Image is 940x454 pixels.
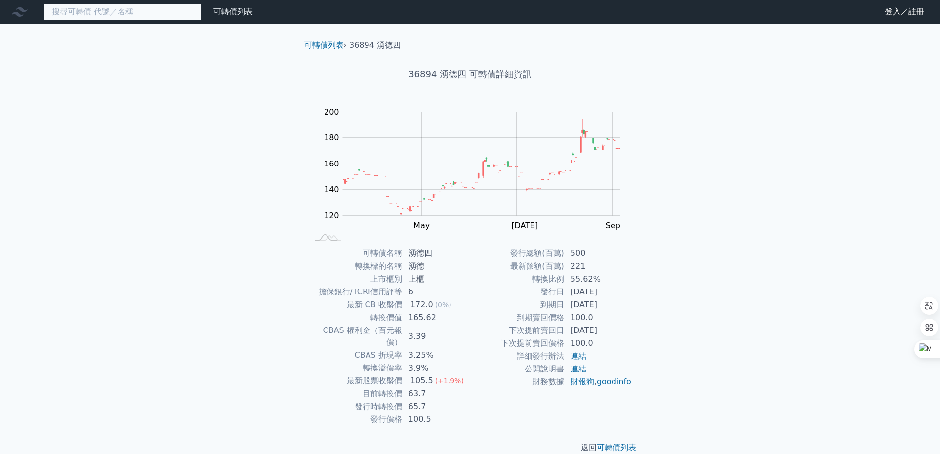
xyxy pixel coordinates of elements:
[409,299,435,311] div: 172.0
[597,377,631,386] a: goodinfo
[43,3,202,20] input: 搜尋可轉債 代號／名稱
[324,211,339,220] tspan: 120
[470,311,565,324] td: 到期賣回價格
[403,324,470,349] td: 3.39
[304,40,347,51] li: ›
[324,185,339,194] tspan: 140
[324,133,339,142] tspan: 180
[409,375,435,387] div: 105.5
[308,260,403,273] td: 轉換標的名稱
[435,377,464,385] span: (+1.9%)
[403,247,470,260] td: 湧德四
[308,362,403,374] td: 轉換溢價率
[565,286,632,298] td: [DATE]
[470,298,565,311] td: 到期日
[470,337,565,350] td: 下次提前賣回價格
[349,40,401,51] li: 36894 湧德四
[403,273,470,286] td: 上櫃
[571,364,586,373] a: 連結
[403,349,470,362] td: 3.25%
[296,442,644,454] p: 返回
[308,413,403,426] td: 發行價格
[304,41,344,50] a: 可轉債列表
[565,337,632,350] td: 100.0
[470,375,565,388] td: 財務數據
[565,375,632,388] td: ,
[308,400,403,413] td: 發行時轉換價
[571,351,586,361] a: 連結
[565,260,632,273] td: 221
[403,387,470,400] td: 63.7
[308,374,403,387] td: 最新股票收盤價
[403,286,470,298] td: 6
[308,387,403,400] td: 目前轉換價
[403,311,470,324] td: 165.62
[308,349,403,362] td: CBAS 折現率
[470,286,565,298] td: 發行日
[296,67,644,81] h1: 36894 湧德四 可轉債詳細資訊
[606,221,620,230] tspan: Sep
[308,298,403,311] td: 最新 CB 收盤價
[565,273,632,286] td: 55.62%
[470,247,565,260] td: 發行總額(百萬)
[403,260,470,273] td: 湧德
[597,443,636,452] a: 可轉債列表
[470,324,565,337] td: 下次提前賣回日
[470,273,565,286] td: 轉換比例
[308,311,403,324] td: 轉換價值
[308,247,403,260] td: 可轉債名稱
[403,362,470,374] td: 3.9%
[511,221,538,230] tspan: [DATE]
[324,107,339,117] tspan: 200
[565,298,632,311] td: [DATE]
[571,377,594,386] a: 財報狗
[308,286,403,298] td: 擔保銀行/TCRI信用評等
[403,413,470,426] td: 100.5
[413,221,430,230] tspan: May
[565,324,632,337] td: [DATE]
[877,4,932,20] a: 登入／註冊
[435,301,451,309] span: (0%)
[213,7,253,16] a: 可轉債列表
[324,159,339,168] tspan: 160
[319,107,635,230] g: Chart
[308,273,403,286] td: 上市櫃別
[403,400,470,413] td: 65.7
[470,260,565,273] td: 最新餘額(百萬)
[565,247,632,260] td: 500
[470,363,565,375] td: 公開說明書
[470,350,565,363] td: 詳細發行辦法
[308,324,403,349] td: CBAS 權利金（百元報價）
[565,311,632,324] td: 100.0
